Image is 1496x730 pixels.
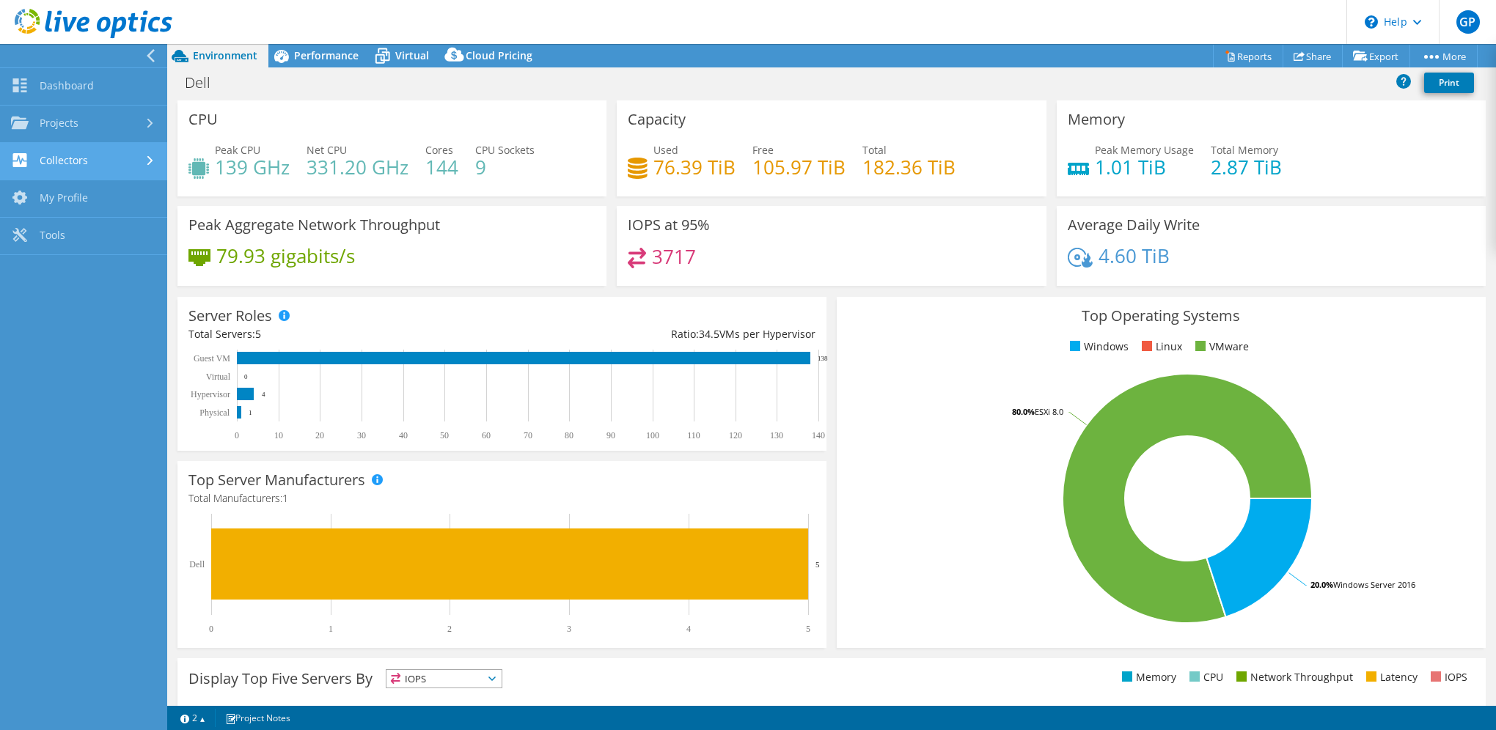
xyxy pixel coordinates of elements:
[357,430,366,440] text: 30
[206,372,231,382] text: Virtual
[1333,579,1415,590] tspan: Windows Server 2016
[215,159,290,175] h4: 139 GHz
[466,48,532,62] span: Cloud Pricing
[806,624,810,634] text: 5
[307,159,408,175] h4: 331.20 GHz
[812,430,825,440] text: 140
[1365,15,1378,29] svg: \n
[818,355,828,362] text: 138
[1068,217,1200,233] h3: Average Daily Write
[188,308,272,324] h3: Server Roles
[1233,669,1353,685] li: Network Throughput
[194,353,230,364] text: Guest VM
[188,111,218,128] h3: CPU
[188,472,365,488] h3: Top Server Manufacturers
[524,430,532,440] text: 70
[191,389,230,399] text: Hypervisor
[1427,669,1467,685] li: IOPS
[1118,669,1176,685] li: Memory
[425,143,453,157] span: Cores
[178,75,233,91] h1: Dell
[1409,45,1478,67] a: More
[1213,45,1283,67] a: Reports
[274,430,283,440] text: 10
[502,326,815,342] div: Ratio: VMs per Hypervisor
[862,143,887,157] span: Total
[770,430,783,440] text: 130
[1138,339,1182,355] li: Linux
[188,217,440,233] h3: Peak Aggregate Network Throughput
[687,430,700,440] text: 110
[1211,159,1282,175] h4: 2.87 TiB
[1310,579,1333,590] tspan: 20.0%
[1012,406,1035,417] tspan: 80.0%
[475,143,535,157] span: CPU Sockets
[188,490,815,506] h4: Total Manufacturers:
[395,48,429,62] span: Virtual
[425,159,458,175] h4: 144
[262,391,265,398] text: 4
[1099,248,1170,264] h4: 4.60 TiB
[193,48,257,62] span: Environment
[862,159,956,175] h4: 182.36 TiB
[729,430,742,440] text: 120
[329,624,333,634] text: 1
[1342,45,1410,67] a: Export
[399,430,408,440] text: 40
[249,409,252,416] text: 1
[652,248,696,265] h4: 3717
[244,373,248,380] text: 0
[628,217,710,233] h3: IOPS at 95%
[1424,73,1474,93] a: Print
[447,624,452,634] text: 2
[1186,669,1223,685] li: CPU
[1363,669,1418,685] li: Latency
[215,709,301,727] a: Project Notes
[189,559,205,569] text: Dell
[752,159,846,175] h4: 105.97 TiB
[282,491,288,505] span: 1
[1066,339,1129,355] li: Windows
[1095,143,1194,157] span: Peak Memory Usage
[606,430,615,440] text: 90
[386,670,502,687] span: IOPS
[1456,10,1480,34] span: GP
[307,143,347,157] span: Net CPU
[188,326,502,342] div: Total Servers:
[653,159,736,175] h4: 76.39 TiB
[235,430,239,440] text: 0
[752,143,774,157] span: Free
[686,624,691,634] text: 4
[199,408,230,418] text: Physical
[628,111,686,128] h3: Capacity
[315,430,324,440] text: 20
[215,143,260,157] span: Peak CPU
[848,308,1475,324] h3: Top Operating Systems
[1095,159,1194,175] h4: 1.01 TiB
[1211,143,1278,157] span: Total Memory
[475,159,535,175] h4: 9
[255,327,261,341] span: 5
[1035,406,1063,417] tspan: ESXi 8.0
[216,248,355,264] h4: 79.93 gigabits/s
[209,624,213,634] text: 0
[170,709,216,727] a: 2
[646,430,659,440] text: 100
[1192,339,1249,355] li: VMware
[440,430,449,440] text: 50
[653,143,678,157] span: Used
[1068,111,1125,128] h3: Memory
[565,430,573,440] text: 80
[1283,45,1343,67] a: Share
[815,560,820,569] text: 5
[567,624,571,634] text: 3
[482,430,491,440] text: 60
[699,327,719,341] span: 34.5
[294,48,359,62] span: Performance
